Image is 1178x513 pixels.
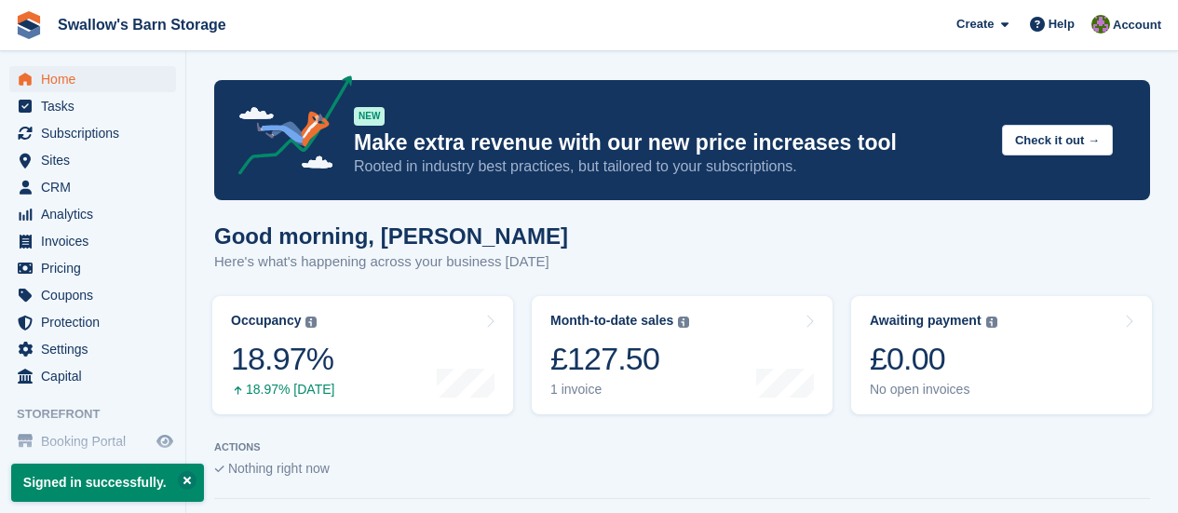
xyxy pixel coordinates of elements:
a: menu [9,120,176,146]
span: Tasks [41,93,153,119]
span: Storefront [17,405,185,424]
span: Coupons [41,282,153,308]
img: price-adjustments-announcement-icon-8257ccfd72463d97f412b2fc003d46551f7dbcb40ab6d574587a9cd5c0d94... [223,75,353,182]
span: Invoices [41,228,153,254]
img: icon-info-grey-7440780725fd019a000dd9b08b2336e03edf1995a4989e88bcd33f0948082b44.svg [678,317,689,328]
a: menu [9,228,176,254]
span: Settings [41,336,153,362]
div: Month-to-date sales [550,313,673,329]
span: Capital [41,363,153,389]
div: £127.50 [550,340,689,378]
span: Home [41,66,153,92]
h1: Good morning, [PERSON_NAME] [214,223,568,249]
a: Swallow's Barn Storage [50,9,234,40]
a: Month-to-date sales £127.50 1 invoice [532,296,833,414]
button: Check it out → [1002,125,1113,155]
div: Awaiting payment [870,313,982,329]
span: Pricing [41,255,153,281]
a: menu [9,201,176,227]
a: menu [9,255,176,281]
a: Awaiting payment £0.00 No open invoices [851,296,1152,414]
div: £0.00 [870,340,997,378]
a: menu [9,428,176,454]
a: menu [9,174,176,200]
div: NEW [354,107,385,126]
img: Monica Watson [1091,15,1110,34]
span: Protection [41,309,153,335]
p: Signed in successfully. [11,464,204,502]
div: 1 invoice [550,382,689,398]
span: Sites [41,147,153,173]
div: 18.97% [DATE] [231,382,334,398]
p: Make extra revenue with our new price increases tool [354,129,987,156]
span: Account [1113,16,1161,34]
p: Here's what's happening across your business [DATE] [214,251,568,273]
img: stora-icon-8386f47178a22dfd0bd8f6a31ec36ba5ce8667c1dd55bd0f319d3a0aa187defe.svg [15,11,43,39]
span: Help [1049,15,1075,34]
div: No open invoices [870,382,997,398]
div: Occupancy [231,313,301,329]
a: menu [9,363,176,389]
span: Booking Portal [41,428,153,454]
a: Preview store [154,430,176,452]
img: blank_slate_check_icon-ba018cac091ee9be17c0a81a6c232d5eb81de652e7a59be601be346b1b6ddf79.svg [214,466,224,473]
span: Subscriptions [41,120,153,146]
a: Occupancy 18.97% 18.97% [DATE] [212,296,513,414]
a: menu [9,282,176,308]
span: Create [956,15,994,34]
span: Analytics [41,201,153,227]
span: CRM [41,174,153,200]
p: Rooted in industry best practices, but tailored to your subscriptions. [354,156,987,177]
div: 18.97% [231,340,334,378]
a: menu [9,336,176,362]
img: icon-info-grey-7440780725fd019a000dd9b08b2336e03edf1995a4989e88bcd33f0948082b44.svg [986,317,997,328]
span: Nothing right now [228,461,330,476]
a: menu [9,66,176,92]
p: ACTIONS [214,441,1150,453]
a: menu [9,147,176,173]
img: icon-info-grey-7440780725fd019a000dd9b08b2336e03edf1995a4989e88bcd33f0948082b44.svg [305,317,317,328]
a: menu [9,93,176,119]
a: menu [9,309,176,335]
